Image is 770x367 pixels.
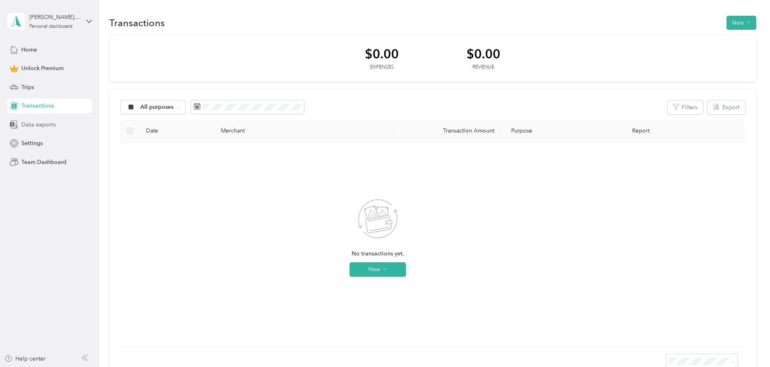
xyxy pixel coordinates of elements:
[393,120,501,142] th: Transaction Amount
[708,100,745,114] button: Export
[726,16,756,30] button: New
[21,83,34,91] span: Trips
[29,13,80,21] div: [PERSON_NAME][EMAIL_ADDRESS][PERSON_NAME][DOMAIN_NAME]
[140,104,174,110] span: All purposes
[29,24,73,29] div: Personal dashboard
[668,100,703,114] button: Filters
[466,47,500,61] div: $0.00
[350,262,406,277] button: New
[21,158,67,166] span: Team Dashboard
[214,120,393,142] th: Merchant
[365,47,399,61] div: $0.00
[365,64,399,71] div: Expenses
[466,64,500,71] div: Revenue
[21,46,37,54] span: Home
[352,249,404,258] span: No transactions yet.
[4,355,46,363] button: Help center
[109,19,165,27] h1: Transactions
[725,322,770,367] iframe: Everlance-gr Chat Button Frame
[21,102,54,110] span: Transactions
[626,120,745,142] th: Report
[139,120,214,142] th: Date
[21,120,56,129] span: Data exports
[21,139,43,147] span: Settings
[507,127,533,134] span: Purpose
[21,64,64,73] span: Unlock Premium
